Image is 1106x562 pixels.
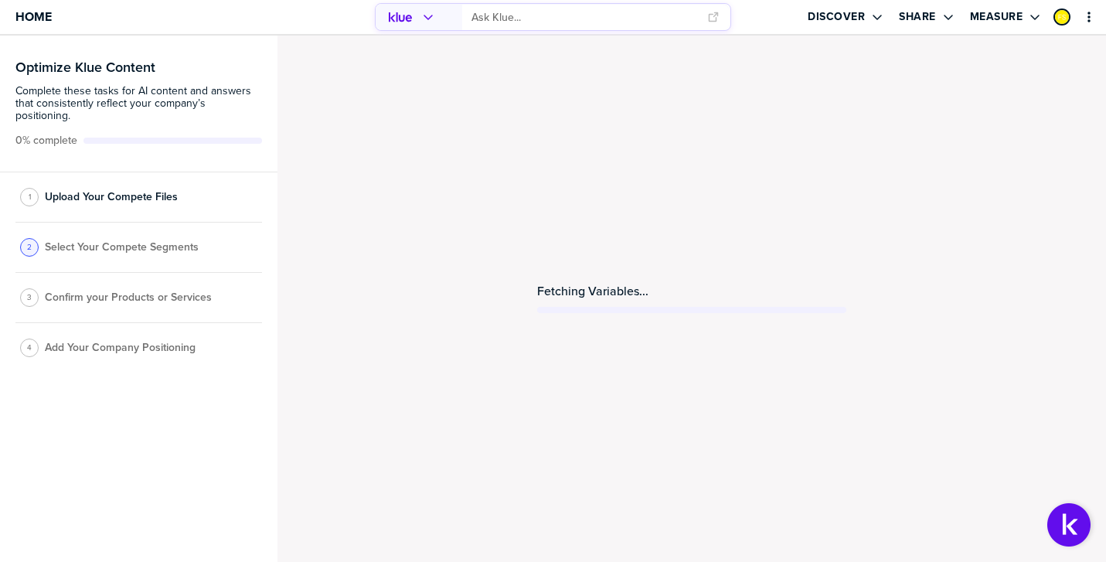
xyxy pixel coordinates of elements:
span: Fetching Variables... [537,284,648,298]
span: 4 [27,342,32,353]
span: 1 [29,191,31,203]
button: Open Support Center [1047,503,1091,547]
span: Upload Your Compete Files [45,191,178,203]
label: Discover [808,10,865,24]
h3: Optimize Klue Content [15,60,262,74]
span: Complete these tasks for AI content and answers that consistently reflect your company’s position... [15,85,262,122]
a: Edit Profile [1052,7,1072,27]
span: Add Your Company Positioning [45,342,196,354]
span: 3 [27,291,32,303]
div: Freddie Scarborough [1053,9,1070,26]
label: Share [899,10,936,24]
span: Select Your Compete Segments [45,241,199,254]
img: dec48e6f18c03e3f33f345a6bda83a39-sml.png [1055,10,1069,24]
span: Active [15,135,77,147]
span: 2 [27,241,32,253]
input: Ask Klue... [471,5,698,30]
span: Confirm your Products or Services [45,291,212,304]
span: Home [15,10,52,23]
label: Measure [970,10,1023,24]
